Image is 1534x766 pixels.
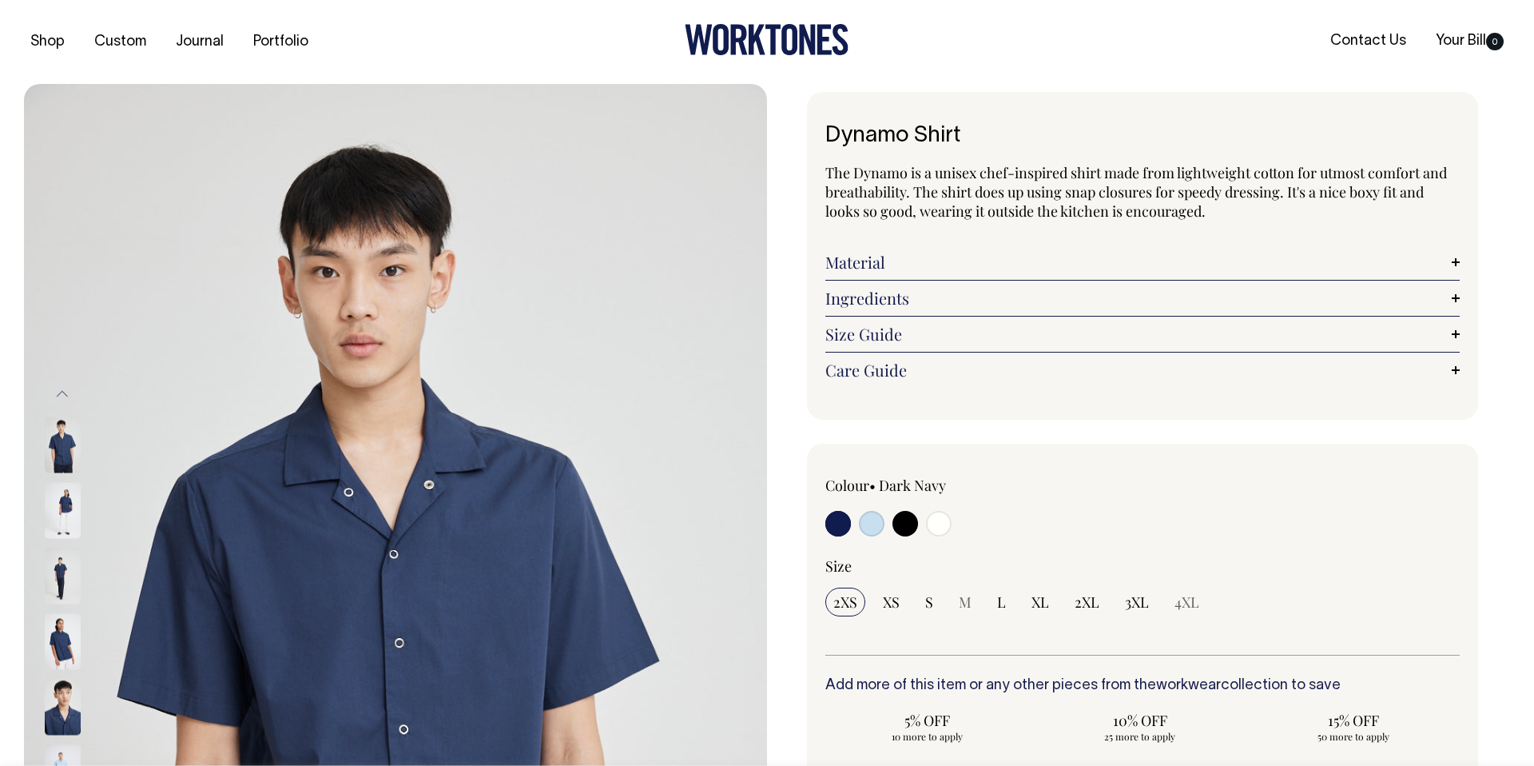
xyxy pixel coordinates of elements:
[50,377,74,413] button: Previous
[45,417,81,473] img: dark-navy
[825,289,1460,308] a: Ingredients
[833,711,1021,730] span: 5% OFF
[45,613,81,669] img: dark-navy
[959,592,972,612] span: M
[879,476,946,495] label: Dark Navy
[1125,592,1149,612] span: 3XL
[1047,730,1234,743] span: 25 more to apply
[45,679,81,735] img: dark-navy
[883,592,900,612] span: XS
[1075,592,1099,612] span: 2XL
[1259,711,1447,730] span: 15% OFF
[1429,28,1510,54] a: Your Bill0
[1067,588,1107,616] input: 2XL
[1259,730,1447,743] span: 50 more to apply
[869,476,876,495] span: •
[825,678,1460,694] h6: Add more of this item or any other pieces from the collection to save
[825,124,1460,149] h1: Dynamo Shirt
[1047,711,1234,730] span: 10% OFF
[833,592,857,612] span: 2XS
[1156,679,1221,692] a: workwear
[169,29,230,55] a: Journal
[1174,592,1199,612] span: 4XL
[45,482,81,538] img: dark-navy
[917,588,941,616] input: S
[825,361,1460,380] a: Care Guide
[825,588,865,616] input: 2XS
[1023,588,1057,616] input: XL
[925,592,933,612] span: S
[825,253,1460,272] a: Material
[45,548,81,604] img: dark-navy
[989,588,1014,616] input: L
[825,325,1460,344] a: Size Guide
[1117,588,1157,616] input: 3XL
[1486,33,1504,50] span: 0
[247,29,315,55] a: Portfolio
[825,476,1079,495] div: Colour
[1324,28,1413,54] a: Contact Us
[88,29,153,55] a: Custom
[997,592,1006,612] span: L
[875,588,908,616] input: XS
[1039,706,1242,748] input: 10% OFF 25 more to apply
[825,706,1029,748] input: 5% OFF 10 more to apply
[833,730,1021,743] span: 10 more to apply
[825,557,1460,576] div: Size
[24,29,71,55] a: Shop
[825,163,1447,221] span: The Dynamo is a unisex chef-inspired shirt made from lightweight cotton for utmost comfort and br...
[951,588,980,616] input: M
[1031,592,1049,612] span: XL
[1166,588,1207,616] input: 4XL
[1251,706,1455,748] input: 15% OFF 50 more to apply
